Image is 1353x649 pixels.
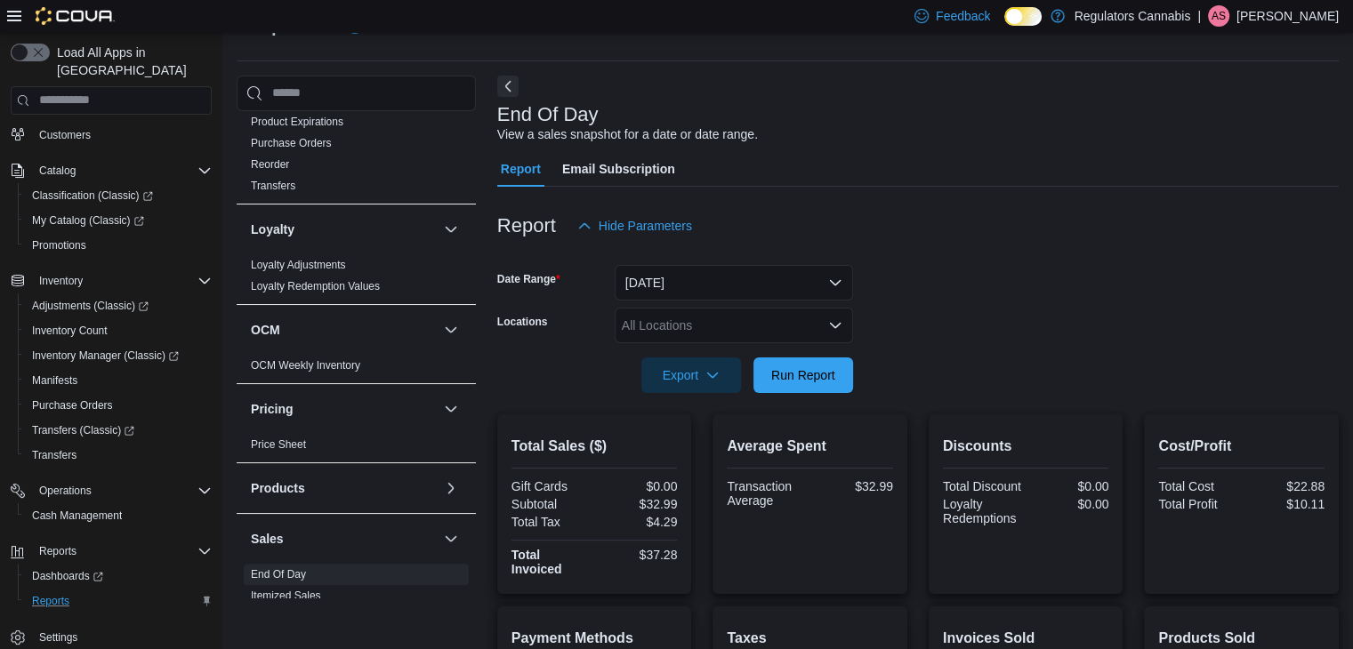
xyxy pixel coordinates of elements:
button: Pricing [251,400,437,418]
div: Transaction Average [727,479,806,508]
div: $0.00 [1029,479,1108,493]
span: Transfers [25,445,212,466]
button: Promotions [18,233,219,258]
span: Adjustments (Classic) [32,299,149,313]
span: Cash Management [32,509,122,523]
div: $0.00 [1029,497,1108,511]
span: Transfers (Classic) [32,423,134,437]
div: $22.88 [1245,479,1325,493]
div: $32.99 [814,479,893,493]
h2: Discounts [943,436,1109,457]
span: Operations [39,484,92,498]
button: Operations [32,480,99,501]
span: Transfers [32,448,77,462]
a: My Catalog (Classic) [18,208,219,233]
h3: Loyalty [251,220,294,238]
span: Inventory Manager (Classic) [25,345,212,366]
span: Product Expirations [251,115,343,129]
button: Loyalty [440,219,462,240]
h2: Average Spent [727,436,893,457]
button: Customers [4,122,219,148]
span: Loyalty Redemption Values [251,279,380,293]
span: Settings [39,630,77,645]
span: Manifests [32,373,77,388]
button: Next [497,76,519,97]
a: My Catalog (Classic) [25,210,151,231]
a: OCM Weekly Inventory [251,359,360,372]
button: Reports [18,589,219,613]
span: Reports [32,594,69,608]
div: $32.99 [598,497,677,511]
span: Report [501,151,541,187]
a: Classification (Classic) [25,185,160,206]
p: [PERSON_NAME] [1236,5,1339,27]
div: $0.00 [598,479,677,493]
div: Pricing [237,434,476,462]
a: Reorder [251,158,289,171]
label: Date Range [497,272,560,286]
div: $37.28 [598,548,677,562]
h2: Total Sales ($) [511,436,678,457]
button: Sales [440,528,462,549]
span: Inventory [32,270,212,292]
div: Gift Cards [511,479,591,493]
span: Loyalty Adjustments [251,258,346,272]
span: Transfers (Classic) [25,420,212,441]
a: Transfers [251,180,295,192]
button: Export [641,357,741,393]
a: Purchase Orders [25,395,120,416]
a: Inventory Manager (Classic) [18,343,219,368]
div: Subtotal [511,497,591,511]
div: Ashley Smith [1208,5,1229,27]
span: Reports [25,590,212,612]
a: End Of Day [251,568,306,581]
span: Reorder [251,157,289,172]
p: Regulators Cannabis [1074,5,1190,27]
span: Inventory [39,274,83,288]
span: Transfers [251,179,295,193]
div: OCM [237,355,476,383]
a: Cash Management [25,505,129,526]
button: OCM [440,319,462,341]
h3: Pricing [251,400,293,418]
a: Dashboards [18,564,219,589]
span: Inventory Count [25,320,212,341]
button: OCM [251,321,437,339]
button: Sales [251,530,437,548]
span: Promotions [32,238,86,252]
span: Promotions [25,235,212,256]
button: Products [251,479,437,497]
button: Inventory Count [18,318,219,343]
span: End Of Day [251,567,306,581]
button: Transfers [18,443,219,468]
span: Manifests [25,370,212,391]
div: Loyalty Redemptions [943,497,1022,525]
span: Load All Apps in [GEOGRAPHIC_DATA] [50,44,212,79]
span: Catalog [32,160,212,181]
h3: End Of Day [497,104,599,125]
h3: Sales [251,530,284,548]
div: Total Profit [1158,497,1237,511]
span: Reports [39,544,77,558]
p: | [1197,5,1201,27]
h2: Invoices Sold [943,628,1109,649]
div: Total Cost [1158,479,1237,493]
span: Adjustments (Classic) [25,295,212,316]
label: Locations [497,315,548,329]
span: Export [652,357,730,393]
span: Customers [32,124,212,146]
h2: Products Sold [1158,628,1325,649]
span: Dashboards [32,569,103,583]
a: Settings [32,627,85,648]
button: Hide Parameters [570,208,699,244]
a: Transfers (Classic) [18,418,219,443]
a: Loyalty Adjustments [251,259,346,271]
div: View a sales snapshot for a date or date range. [497,125,758,144]
span: AS [1212,5,1226,27]
button: Manifests [18,368,219,393]
button: Run Report [753,357,853,393]
span: Settings [32,626,212,648]
span: Purchase Orders [32,398,113,413]
a: Reports [25,590,77,612]
a: Adjustments (Classic) [18,293,219,318]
